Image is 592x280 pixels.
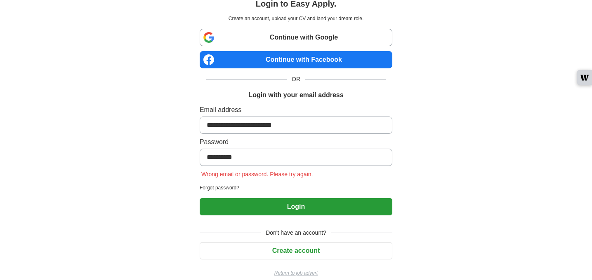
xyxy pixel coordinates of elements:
span: OR [287,75,305,84]
a: Forgot password? [200,184,392,191]
label: Email address [200,105,392,115]
label: Password [200,137,392,147]
button: Login [200,198,392,215]
a: Continue with Facebook [200,51,392,68]
p: Create an account, upload your CV and land your dream role. [201,15,391,22]
a: Create account [200,247,392,254]
a: Continue with Google [200,29,392,46]
h1: Login with your email address [248,90,343,100]
span: Don't have an account? [261,229,331,237]
span: Wrong email or password. Please try again. [200,171,315,177]
button: Create account [200,242,392,259]
a: Return to job advert [200,269,392,277]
